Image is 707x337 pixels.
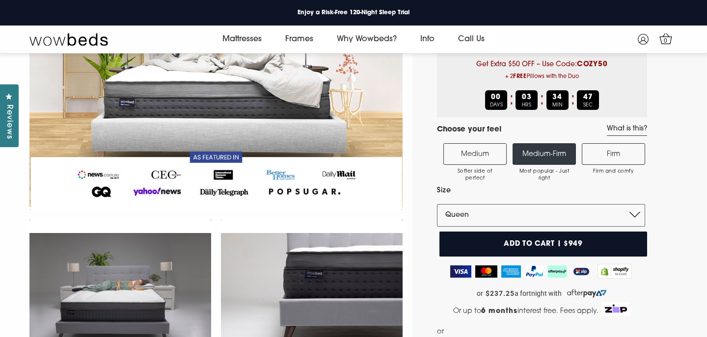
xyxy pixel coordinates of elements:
img: ZipPay Logo [571,265,592,278]
strong: 6 months [481,308,517,315]
span: Or up to interest free. Fees apply. [453,308,598,315]
b: 03 [522,94,532,101]
span: Softer side of perfect [449,168,501,182]
img: Visa Logo [450,265,471,278]
div: MIN [546,90,569,110]
b: 34 [552,94,562,101]
a: Frames [273,26,325,53]
a: or $237.25 a fortnight with [437,286,647,301]
a: Enjoy a Risk-Free 120-Night Sleep Trial [290,6,417,19]
a: Mattresses [211,26,273,53]
span: 0 [661,36,671,46]
button: Add to cart | $949 [439,232,647,257]
b: COZY50 [577,61,608,68]
label: Medium-Firm [513,143,576,165]
span: Most popular - Just right [518,168,571,182]
img: Zip Logo [600,302,631,316]
label: Firm [582,143,645,165]
img: AfterPay Logo [547,265,567,278]
span: Firm and comfy [587,168,640,175]
b: 00 [491,94,501,101]
img: Wow Beds Logo [29,32,108,46]
label: Medium [443,143,507,165]
span: a fortnight with [515,289,562,298]
a: Info [408,26,446,53]
label: Size [437,184,645,197]
span: Reviews [2,104,15,139]
img: American Express Logo [501,265,521,278]
strong: $237.25 [486,289,515,298]
a: What is this? [607,125,647,136]
div: DAYS [485,90,507,110]
img: MasterCard Logo [475,265,497,278]
div: HRS [516,90,538,110]
img: PayPal Logo [525,265,544,278]
b: FREE [513,74,527,79]
span: or [477,289,483,298]
h4: Choose your feel [437,125,501,136]
span: + 2 Pillows with the Duo [444,71,640,83]
b: 47 [583,94,593,101]
a: Call Us [446,26,496,53]
div: SEC [577,90,599,110]
a: Why Wowbeds? [325,26,408,53]
a: 0 [657,30,674,47]
img: Shopify secure badge [598,264,632,279]
span: Get Extra $50 OFF – Use Code: [444,61,640,83]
